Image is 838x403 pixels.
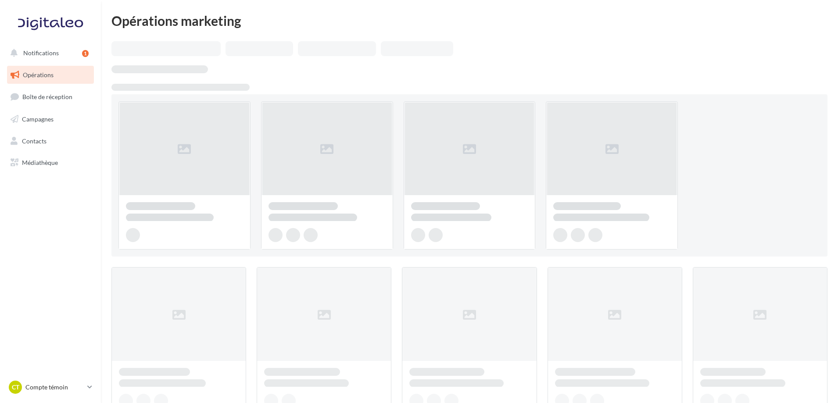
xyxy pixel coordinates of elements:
[5,87,96,106] a: Boîte de réception
[5,153,96,172] a: Médiathèque
[5,44,92,62] button: Notifications 1
[5,110,96,128] a: Campagnes
[23,71,54,78] span: Opérations
[111,14,827,27] div: Opérations marketing
[82,50,89,57] div: 1
[22,159,58,166] span: Médiathèque
[22,115,54,123] span: Campagnes
[5,66,96,84] a: Opérations
[25,383,84,392] p: Compte témoin
[12,383,19,392] span: Ct
[22,137,47,144] span: Contacts
[23,49,59,57] span: Notifications
[5,132,96,150] a: Contacts
[7,379,94,396] a: Ct Compte témoin
[22,93,72,100] span: Boîte de réception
